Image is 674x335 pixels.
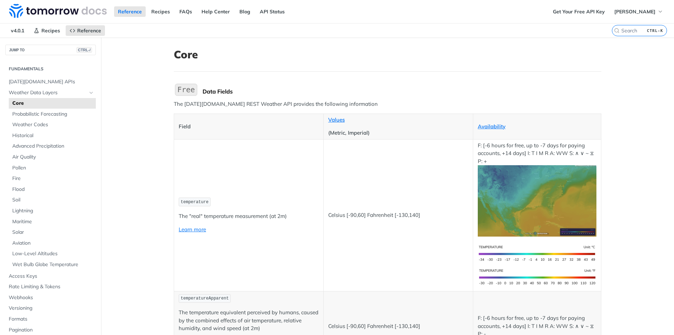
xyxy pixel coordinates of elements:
[7,25,28,36] span: v4.0.1
[12,186,94,193] span: Flood
[12,143,94,150] span: Advanced Precipitation
[256,6,289,17] a: API Status
[614,28,620,33] svg: Search
[114,6,146,17] a: Reference
[9,120,96,130] a: Weather Codes
[5,303,96,314] a: Versioning
[12,240,94,247] span: Aviation
[5,88,96,98] a: Weather Data LayersHide subpages for Weather Data Layers
[5,314,96,324] a: Formats
[179,123,319,131] p: Field
[181,296,229,301] span: temperatureApparent
[12,154,94,161] span: Air Quality
[9,173,96,184] a: Fire
[179,226,206,233] a: Learn more
[5,292,96,303] a: Webhooks
[9,4,107,18] img: Tomorrow.io Weather API Docs
[9,163,96,173] a: Pollen
[9,184,96,195] a: Flood
[147,6,174,17] a: Recipes
[9,78,94,85] span: [DATE][DOMAIN_NAME] APIs
[9,283,94,290] span: Rate Limiting & Tokens
[9,217,96,227] a: Maritime
[5,77,96,87] a: [DATE][DOMAIN_NAME] APIs
[9,89,87,96] span: Weather Data Layers
[9,152,96,162] a: Air Quality
[12,250,94,257] span: Low-Level Altitudes
[12,175,94,182] span: Fire
[9,98,96,109] a: Core
[179,212,319,220] p: The "real" temperature measurement (at 2m)
[9,249,96,259] a: Low-Level Altitudes
[478,250,596,256] span: Expand image
[30,25,64,36] a: Recipes
[12,165,94,172] span: Pollen
[478,142,596,237] p: F: [-6 hours for free, up to -7 days for paying accounts, +14 days] I: T I M R A: WW S: ∧ ∨ ~ ⧖ P: +
[5,271,96,282] a: Access Keys
[9,316,94,323] span: Formats
[645,27,665,34] kbd: CTRL-K
[176,6,196,17] a: FAQs
[610,6,667,17] button: [PERSON_NAME]
[77,27,101,34] span: Reference
[88,90,94,96] button: Hide subpages for Weather Data Layers
[478,123,505,130] a: Availability
[181,200,209,205] span: temperature
[9,206,96,216] a: Lightning
[9,259,96,270] a: Wet Bulb Globe Temperature
[9,109,96,120] a: Probabilistic Forecasting
[198,6,234,17] a: Help Center
[12,197,94,204] span: Soil
[9,294,94,301] span: Webhooks
[478,273,596,280] span: Expand image
[478,197,596,204] span: Expand image
[5,45,96,55] button: JUMP TOCTRL-/
[9,273,94,280] span: Access Keys
[12,229,94,236] span: Solar
[549,6,609,17] a: Get Your Free API Key
[328,211,468,219] p: Celsius [-90,60] Fahrenheit [-130,140]
[9,238,96,249] a: Aviation
[9,141,96,152] a: Advanced Precipitation
[77,47,92,53] span: CTRL-/
[5,282,96,292] a: Rate Limiting & Tokens
[5,66,96,72] h2: Fundamentals
[174,48,601,61] h1: Core
[614,8,655,15] span: [PERSON_NAME]
[66,25,105,36] a: Reference
[12,207,94,214] span: Lightning
[179,309,319,333] p: The temperature equivalent perceived by humans, caused by the combined effects of air temperature...
[9,227,96,238] a: Solar
[9,327,94,334] span: Pagination
[12,132,94,139] span: Historical
[328,129,468,137] p: (Metric, Imperial)
[9,305,94,312] span: Versioning
[174,100,601,108] p: The [DATE][DOMAIN_NAME] REST Weather API provides the following information
[9,195,96,205] a: Soil
[12,261,94,268] span: Wet Bulb Globe Temperature
[41,27,60,34] span: Recipes
[328,116,345,123] a: Values
[9,130,96,141] a: Historical
[328,322,468,330] p: Celsius [-90,60] Fahrenheit [-130,140]
[12,111,94,118] span: Probabilistic Forecasting
[12,218,94,225] span: Maritime
[203,88,601,95] div: Data Fields
[12,100,94,107] span: Core
[12,121,94,128] span: Weather Codes
[236,6,254,17] a: Blog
